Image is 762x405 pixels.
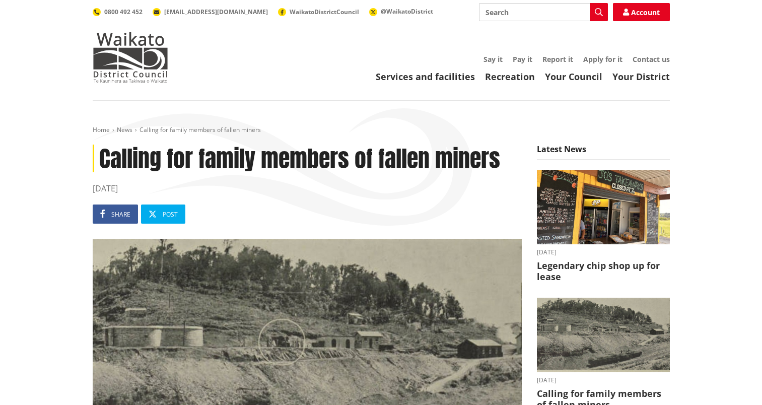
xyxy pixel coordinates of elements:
a: 0800 492 452 [93,8,143,16]
a: WaikatoDistrictCouncil [278,8,359,16]
span: [EMAIL_ADDRESS][DOMAIN_NAME] [164,8,268,16]
h3: Legendary chip shop up for lease [537,260,670,282]
time: [DATE] [537,377,670,383]
img: Waikato District Council - Te Kaunihera aa Takiwaa o Waikato [93,32,168,83]
a: Report it [542,54,573,64]
time: [DATE] [93,182,522,194]
a: Your Council [545,71,602,83]
h5: Latest News [537,145,670,160]
span: 0800 492 452 [104,8,143,16]
a: Outdoor takeaway stand with chalkboard menus listing various foods, like burgers and chips. A fri... [537,170,670,283]
a: Home [93,125,110,134]
h1: Calling for family members of fallen miners [93,145,522,172]
span: Calling for family members of fallen miners [140,125,261,134]
a: Recreation [485,71,535,83]
time: [DATE] [537,249,670,255]
a: Apply for it [583,54,622,64]
a: @WaikatoDistrict [369,7,433,16]
a: News [117,125,132,134]
span: WaikatoDistrictCouncil [290,8,359,16]
a: Share [93,205,138,224]
a: Services and facilities [376,71,475,83]
span: @WaikatoDistrict [381,7,433,16]
a: Contact us [633,54,670,64]
input: Search input [479,3,608,21]
img: Jo's takeaways, Papahua Reserve, Raglan [537,170,670,245]
a: Your District [612,71,670,83]
a: Pay it [513,54,532,64]
span: Share [111,210,130,219]
img: Glen Afton Mine 1939 [537,298,670,373]
span: Post [163,210,178,219]
a: Say it [483,54,503,64]
nav: breadcrumb [93,126,670,134]
a: Account [613,3,670,21]
a: Post [141,205,185,224]
a: [EMAIL_ADDRESS][DOMAIN_NAME] [153,8,268,16]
